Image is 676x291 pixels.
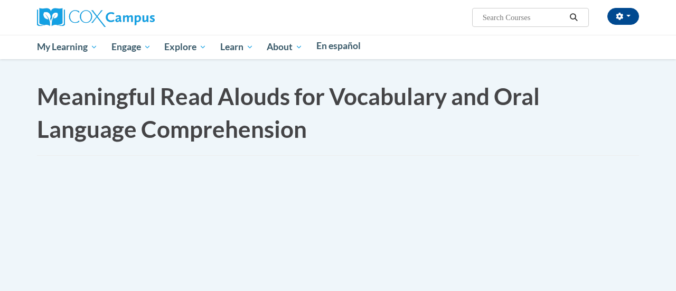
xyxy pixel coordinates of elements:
img: Cox Campus [37,8,155,27]
span: Engage [111,41,151,53]
a: Explore [157,35,213,59]
div: Main menu [29,35,647,59]
span: Learn [220,41,253,53]
input: Search Courses [482,11,566,24]
i:  [569,14,579,22]
a: Cox Campus [37,12,155,21]
a: En español [309,35,368,57]
span: My Learning [37,41,98,53]
a: My Learning [30,35,105,59]
span: About [267,41,303,53]
button: Search [566,11,582,24]
button: Account Settings [607,8,639,25]
span: En español [316,40,361,51]
span: Meaningful Read Alouds for Vocabulary and Oral Language Comprehension [37,82,540,143]
a: Engage [105,35,158,59]
span: Explore [164,41,206,53]
a: Learn [213,35,260,59]
a: About [260,35,310,59]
